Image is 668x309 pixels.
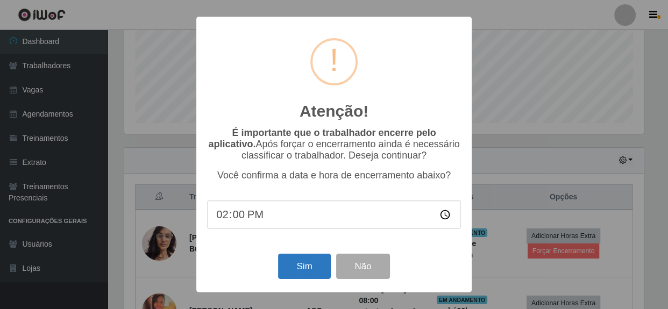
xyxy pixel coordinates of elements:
[336,254,389,279] button: Não
[207,170,461,181] p: Você confirma a data e hora de encerramento abaixo?
[208,127,436,149] b: É importante que o trabalhador encerre pelo aplicativo.
[278,254,330,279] button: Sim
[300,102,368,121] h2: Atenção!
[207,127,461,161] p: Após forçar o encerramento ainda é necessário classificar o trabalhador. Deseja continuar?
